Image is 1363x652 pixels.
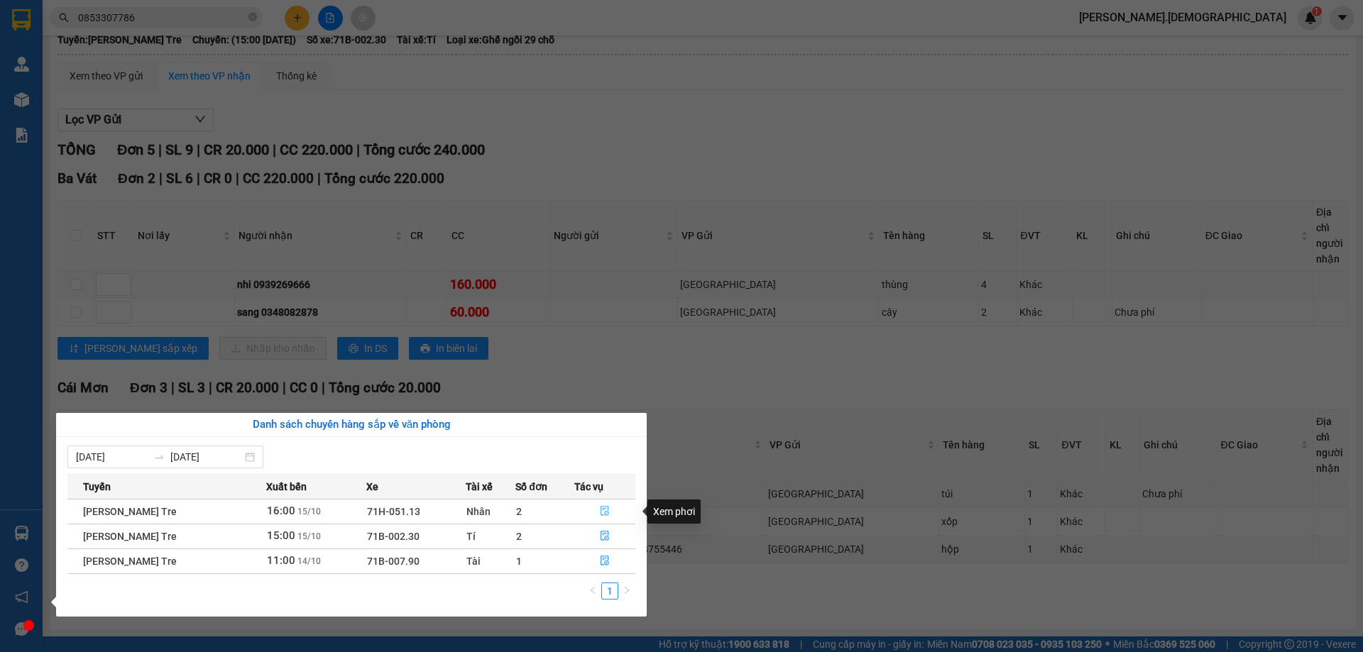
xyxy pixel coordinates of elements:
div: Xem phơi [647,499,701,524]
div: Danh sách chuyến hàng sắp về văn phòng [67,416,635,433]
span: 15/10 [297,507,321,516]
span: [PERSON_NAME] Tre [83,506,177,517]
span: 1 [516,556,522,567]
span: 16:00 [267,504,295,517]
span: [PERSON_NAME] Tre [83,556,177,567]
span: 15:00 [267,529,295,542]
button: file-done [575,550,635,573]
a: 1 [602,583,618,599]
span: file-done [600,556,610,567]
span: swap-right [153,451,165,463]
span: 14/10 [297,556,321,566]
span: 71B-002.30 [367,531,420,542]
span: 2 [516,531,522,542]
span: to [153,451,165,463]
input: Từ ngày [76,449,148,465]
span: Tác vụ [574,479,603,494]
div: Tài [466,553,515,569]
span: left [589,586,597,595]
span: 15/10 [297,531,321,541]
span: Xuất bến [266,479,307,494]
span: file-done [600,506,610,517]
span: Tuyến [83,479,111,494]
span: Xe [366,479,378,494]
li: 1 [601,582,618,599]
span: [PERSON_NAME] Tre [83,531,177,542]
input: Đến ngày [170,449,242,465]
span: right [623,586,631,595]
li: Next Page [618,582,635,599]
li: Previous Page [584,582,601,599]
span: 11:00 [267,554,295,567]
button: left [584,582,601,599]
div: Nhân [466,504,515,519]
span: 71H-051.13 [367,506,420,517]
span: file-done [600,531,610,542]
button: file-done [575,525,635,548]
span: Số đơn [515,479,547,494]
button: right [618,582,635,599]
span: 2 [516,506,522,517]
span: Tài xế [466,479,493,494]
span: 71B-007.90 [367,556,420,567]
div: Tí [466,529,515,544]
button: file-done [575,500,635,523]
